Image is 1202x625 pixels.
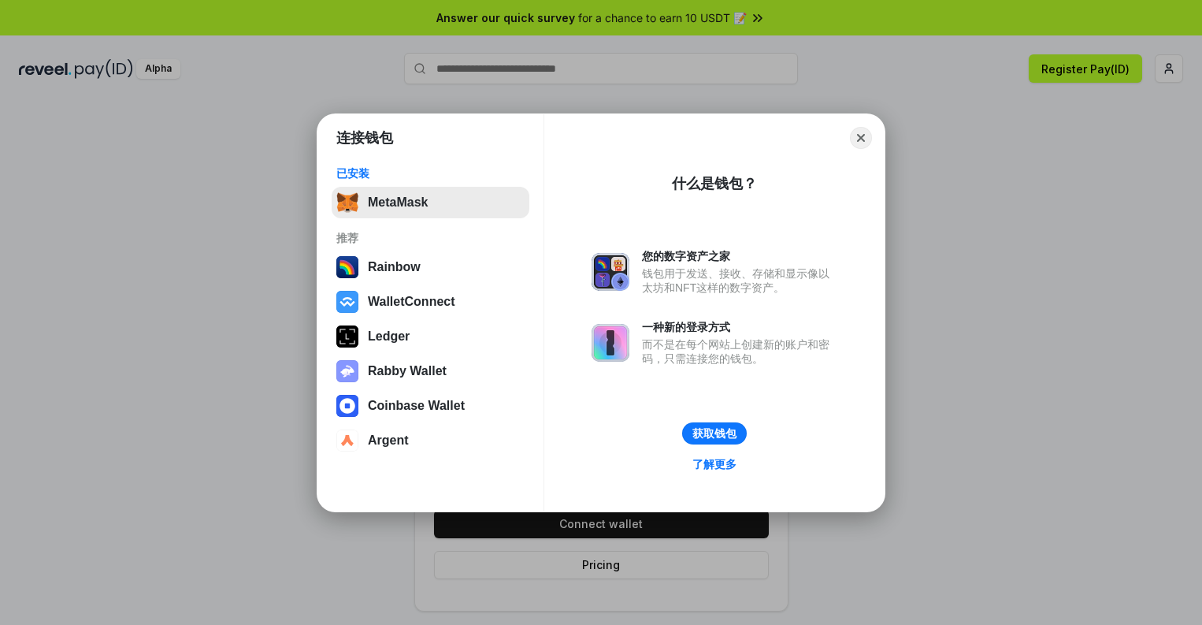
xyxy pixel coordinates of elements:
img: svg+xml,%3Csvg%20xmlns%3D%22http%3A%2F%2Fwww.w3.org%2F2000%2Fsvg%22%20fill%3D%22none%22%20viewBox... [336,360,358,382]
div: 而不是在每个网站上创建新的账户和密码，只需连接您的钱包。 [642,337,837,366]
img: svg+xml,%3Csvg%20width%3D%22120%22%20height%3D%22120%22%20viewBox%3D%220%200%20120%20120%22%20fil... [336,256,358,278]
div: 您的数字资产之家 [642,249,837,263]
a: 了解更多 [683,454,746,474]
button: Ledger [332,321,529,352]
div: MetaMask [368,195,428,210]
div: Coinbase Wallet [368,399,465,413]
div: Rabby Wallet [368,364,447,378]
div: 一种新的登录方式 [642,320,837,334]
img: svg+xml,%3Csvg%20xmlns%3D%22http%3A%2F%2Fwww.w3.org%2F2000%2Fsvg%22%20fill%3D%22none%22%20viewBox... [592,253,629,291]
div: 已安装 [336,166,525,180]
div: WalletConnect [368,295,455,309]
img: svg+xml,%3Csvg%20fill%3D%22none%22%20height%3D%2233%22%20viewBox%3D%220%200%2035%2033%22%20width%... [336,192,358,214]
button: Coinbase Wallet [332,390,529,422]
div: 什么是钱包？ [672,174,757,193]
button: Rabby Wallet [332,355,529,387]
div: 获取钱包 [692,426,736,441]
button: 获取钱包 [682,422,747,445]
button: Argent [332,425,529,456]
button: Rainbow [332,251,529,283]
div: 了解更多 [692,457,736,471]
button: MetaMask [332,187,529,218]
div: Ledger [368,329,410,344]
img: svg+xml,%3Csvg%20width%3D%2228%22%20height%3D%2228%22%20viewBox%3D%220%200%2028%2028%22%20fill%3D... [336,430,358,452]
div: Rainbow [368,260,421,274]
img: svg+xml,%3Csvg%20width%3D%2228%22%20height%3D%2228%22%20viewBox%3D%220%200%2028%2028%22%20fill%3D... [336,291,358,313]
button: WalletConnect [332,286,529,318]
img: svg+xml,%3Csvg%20width%3D%2228%22%20height%3D%2228%22%20viewBox%3D%220%200%2028%2028%22%20fill%3D... [336,395,358,417]
img: svg+xml,%3Csvg%20xmlns%3D%22http%3A%2F%2Fwww.w3.org%2F2000%2Fsvg%22%20fill%3D%22none%22%20viewBox... [592,324,629,362]
img: svg+xml,%3Csvg%20xmlns%3D%22http%3A%2F%2Fwww.w3.org%2F2000%2Fsvg%22%20width%3D%2228%22%20height%3... [336,326,358,348]
div: Argent [368,433,409,448]
h1: 连接钱包 [336,128,393,147]
div: 钱包用于发送、接收、存储和显示像以太坊和NFT这样的数字资产。 [642,266,837,295]
button: Close [850,127,872,149]
div: 推荐 [336,231,525,245]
